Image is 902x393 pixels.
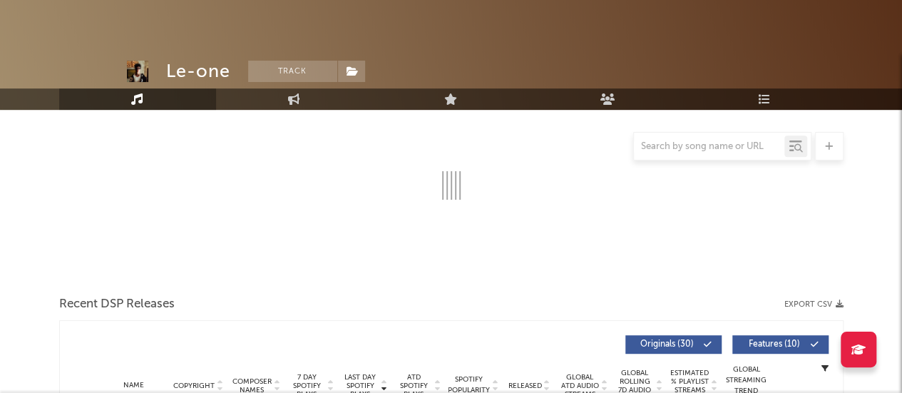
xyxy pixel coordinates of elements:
div: Name [103,380,165,391]
span: Originals ( 30 ) [635,340,700,349]
button: Export CSV [784,300,844,309]
span: Recent DSP Releases [59,296,175,313]
span: Features ( 10 ) [742,340,807,349]
div: Le-one [166,61,230,82]
button: Track [248,61,337,82]
input: Search by song name or URL [634,141,784,153]
button: Features(10) [732,335,829,354]
button: Originals(30) [625,335,722,354]
span: Released [508,382,542,390]
span: Copyright [173,382,215,390]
